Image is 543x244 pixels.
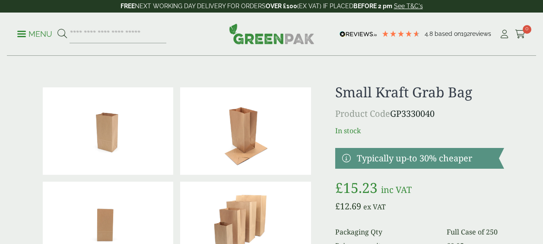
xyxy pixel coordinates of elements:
p: Menu [17,29,52,39]
a: 0 [515,28,526,41]
bdi: 15.23 [335,178,378,197]
dd: Full Case of 250 [447,227,504,237]
span: 192 [461,30,470,37]
span: 4.8 [425,30,435,37]
span: Based on [435,30,461,37]
strong: FREE [121,3,135,10]
strong: OVER £100 [266,3,297,10]
img: REVIEWS.io [340,31,377,37]
div: 4.8 Stars [381,30,420,38]
span: £ [335,178,343,197]
i: Cart [515,30,526,39]
span: £ [335,200,340,212]
a: See T&C's [394,3,423,10]
span: reviews [470,30,491,37]
img: GreenPak Supplies [229,23,314,44]
p: GP3330040 [335,107,504,120]
img: 3330040 Small Kraft Grab Bag V1 [43,87,174,175]
span: 0 [523,25,531,34]
span: ex VAT [363,202,386,212]
dt: Packaging Qty [335,227,436,237]
bdi: 12.69 [335,200,361,212]
span: Product Code [335,108,390,119]
h1: Small Kraft Grab Bag [335,84,504,100]
p: In stock [335,125,504,136]
span: inc VAT [381,184,412,196]
a: Menu [17,29,52,38]
strong: BEFORE 2 pm [353,3,392,10]
img: 3330040 Small Kraft Grab Bag V3 [180,87,311,175]
i: My Account [499,30,510,39]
